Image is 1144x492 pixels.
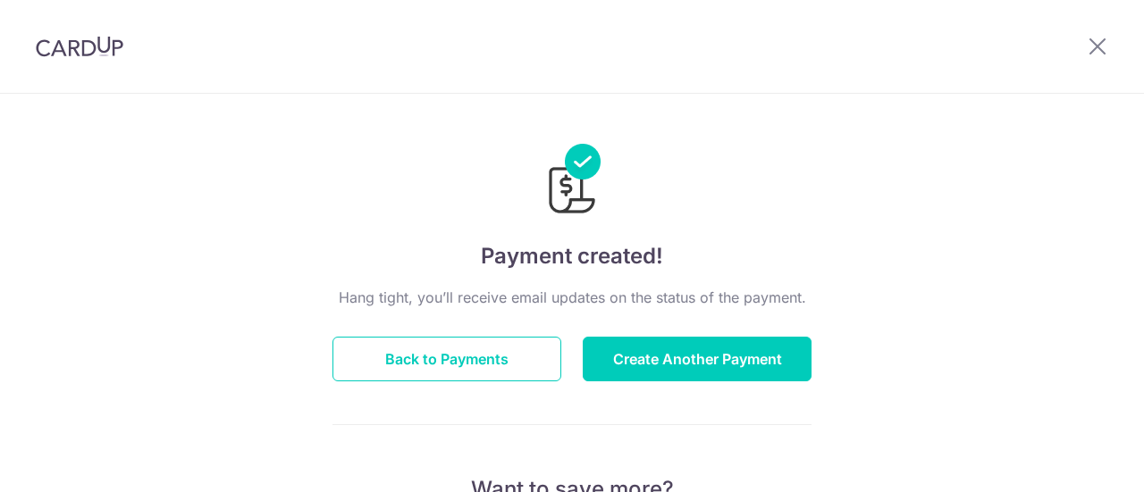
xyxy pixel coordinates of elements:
button: Create Another Payment [583,337,812,381]
iframe: Opens a widget where you can find more information [1030,438,1126,483]
img: Payments [543,144,601,219]
h4: Payment created! [332,240,812,272]
img: CardUp [36,36,123,57]
button: Back to Payments [332,337,561,381]
p: Hang tight, you’ll receive email updates on the status of the payment. [332,287,812,308]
